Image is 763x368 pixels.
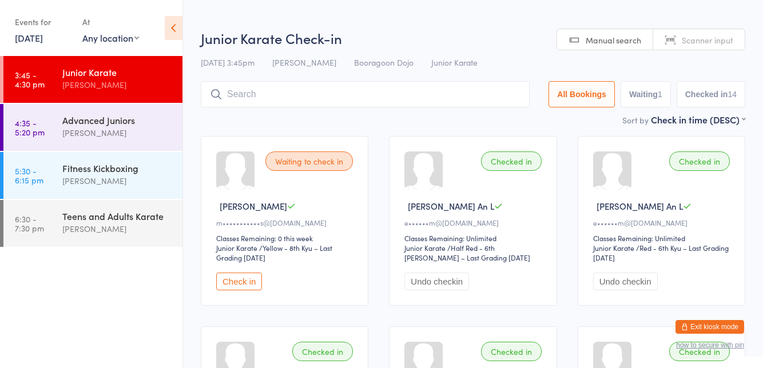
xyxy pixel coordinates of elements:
button: how to secure with pin [676,341,744,349]
div: Advanced Juniors [62,114,173,126]
div: Classes Remaining: Unlimited [404,233,545,243]
span: [PERSON_NAME] [220,200,287,212]
div: [PERSON_NAME] [62,126,173,139]
span: Scanner input [682,34,733,46]
a: 5:30 -6:15 pmFitness Kickboxing[PERSON_NAME] [3,152,182,199]
a: 4:35 -5:20 pmAdvanced Juniors[PERSON_NAME] [3,104,182,151]
a: [DATE] [15,31,43,44]
span: Junior Karate [431,57,478,68]
time: 4:35 - 5:20 pm [15,118,45,137]
div: Checked in [669,151,730,171]
span: [PERSON_NAME] [272,57,336,68]
div: e••••••m@[DOMAIN_NAME] [593,218,733,227]
a: 6:30 -7:30 pmTeens and Adults Karate[PERSON_NAME] [3,200,182,247]
div: Classes Remaining: Unlimited [593,233,733,243]
div: Junior Karate [404,243,446,253]
time: 6:30 - 7:30 pm [15,214,44,233]
div: Junior Karate [593,243,634,253]
div: e••••••m@[DOMAIN_NAME] [404,218,545,227]
div: Waiting to check in [265,151,353,171]
button: Undo checkin [593,273,658,290]
div: Junior Karate [62,66,173,78]
div: 1 [658,90,662,99]
a: 3:45 -4:30 pmJunior Karate[PERSON_NAME] [3,56,182,103]
div: Checked in [481,151,542,171]
div: Checked in [669,342,730,361]
button: Check in [216,273,262,290]
span: / Half Red - 6th [PERSON_NAME] – Last Grading [DATE] [404,243,530,262]
div: Classes Remaining: 0 this week [216,233,356,243]
button: Checked in14 [677,81,745,107]
div: Check in time (DESC) [651,113,745,126]
button: Exit kiosk mode [675,320,744,334]
div: Teens and Adults Karate [62,210,173,222]
span: Booragoon Dojo [354,57,414,68]
div: Events for [15,13,71,31]
button: Undo checkin [404,273,469,290]
span: [DATE] 3:45pm [201,57,255,68]
label: Sort by [622,114,649,126]
div: m•••••••••••s@[DOMAIN_NAME] [216,218,356,227]
time: 3:45 - 4:30 pm [15,70,45,89]
div: [PERSON_NAME] [62,222,173,235]
div: Checked in [481,342,542,361]
input: Search [201,81,530,107]
button: All Bookings [549,81,615,107]
div: Junior Karate [216,243,257,253]
h2: Junior Karate Check-in [201,29,745,47]
time: 5:30 - 6:15 pm [15,166,43,185]
div: Fitness Kickboxing [62,162,173,174]
span: / Red - 6th Kyu – Last Grading [DATE] [593,243,729,262]
span: Manual search [586,34,641,46]
span: [PERSON_NAME] An L [408,200,494,212]
button: Waiting1 [621,81,671,107]
div: 14 [728,90,737,99]
div: Checked in [292,342,353,361]
div: [PERSON_NAME] [62,78,173,91]
div: At [82,13,139,31]
div: Any location [82,31,139,44]
span: [PERSON_NAME] An L [597,200,683,212]
div: [PERSON_NAME] [62,174,173,187]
